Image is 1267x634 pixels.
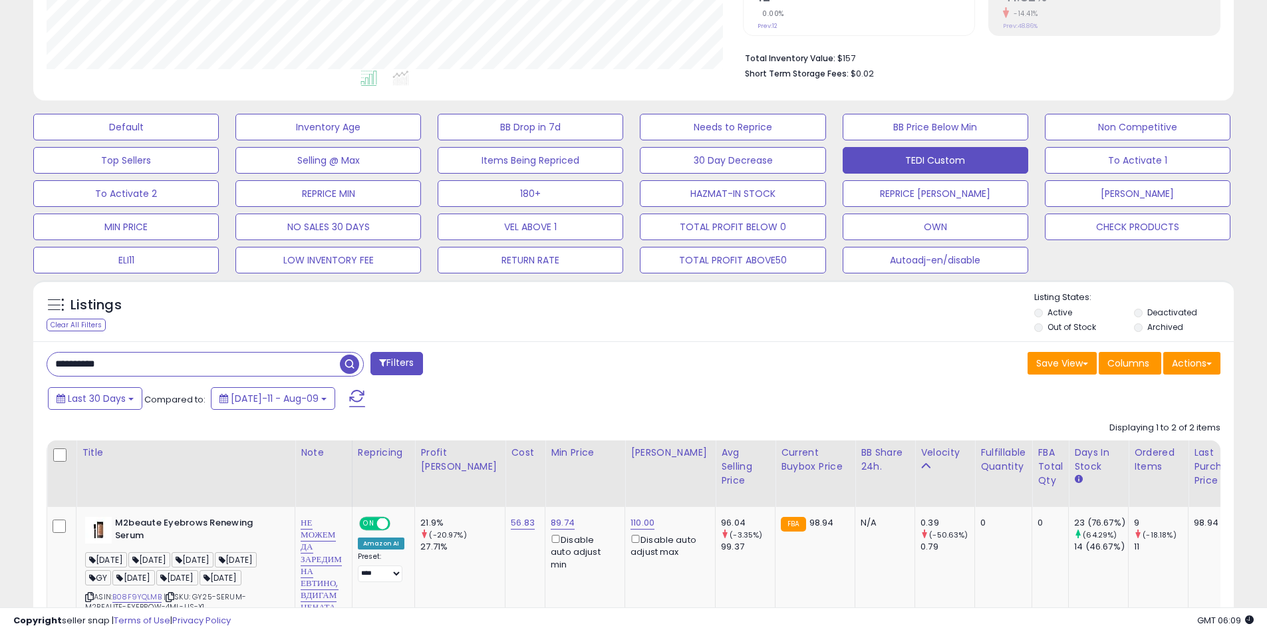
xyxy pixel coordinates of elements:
[438,214,623,240] button: VEL ABOVE 1
[156,570,198,585] span: [DATE]
[1045,147,1230,174] button: To Activate 1
[360,518,377,530] span: ON
[809,516,834,529] span: 98.94
[1147,321,1183,333] label: Archived
[551,516,575,530] a: 89.74
[85,591,246,611] span: | SKU: GY25-SERUM-M2BEAUTE-EYEBROW-4ML-US-X1
[511,446,539,460] div: Cost
[861,517,905,529] div: N/A
[235,180,421,207] button: REPRICE MIN
[781,517,805,532] small: FBA
[1197,614,1254,627] span: 2025-09-9 06:09 GMT
[758,9,784,19] small: 0.00%
[33,114,219,140] button: Default
[33,247,219,273] button: ELI11
[1045,114,1230,140] button: Non Competitive
[1083,530,1117,540] small: (64.29%)
[1034,291,1234,304] p: Listing States:
[843,247,1028,273] button: Autoadj-en/disable
[47,319,106,331] div: Clear All Filters
[851,67,874,80] span: $0.02
[745,49,1210,65] li: $157
[358,446,409,460] div: Repricing
[1163,352,1220,375] button: Actions
[166,593,174,601] i: Click to copy
[370,352,422,375] button: Filters
[420,446,499,474] div: Profit [PERSON_NAME]
[85,593,94,601] i: Click to copy
[85,570,111,585] span: GY
[980,517,1022,529] div: 0
[1194,446,1242,488] div: Last Purchase Price
[70,296,122,315] h5: Listings
[640,214,825,240] button: TOTAL PROFIT BELOW 0
[438,180,623,207] button: 180+
[172,614,231,627] a: Privacy Policy
[721,517,775,529] div: 96.04
[511,516,535,530] a: 56.83
[551,446,619,460] div: Min Price
[1038,517,1058,529] div: 0
[429,530,466,540] small: (-20.97%)
[115,517,277,545] b: M2beaute Eyebrows Renewing Serum
[721,541,775,553] div: 99.37
[745,53,835,64] b: Total Inventory Value:
[843,147,1028,174] button: TEDI Custom
[843,180,1028,207] button: REPRICE [PERSON_NAME]
[1099,352,1161,375] button: Columns
[172,552,213,567] span: [DATE]
[13,615,231,627] div: seller snap | |
[200,570,241,585] span: [DATE]
[231,392,319,405] span: [DATE]-11 - Aug-09
[33,147,219,174] button: Top Sellers
[85,517,112,544] img: 31Cm+jzX-OL._SL40_.jpg
[920,517,974,529] div: 0.39
[1045,214,1230,240] button: CHECK PRODUCTS
[920,541,974,553] div: 0.79
[640,147,825,174] button: 30 Day Decrease
[48,387,142,410] button: Last 30 Days
[640,247,825,273] button: TOTAL PROFIT ABOVE50
[114,614,170,627] a: Terms of Use
[631,516,654,530] a: 110.00
[420,541,505,553] div: 27.71%
[843,214,1028,240] button: OWN
[33,214,219,240] button: MIN PRICE
[758,22,777,30] small: Prev: 12
[781,446,849,474] div: Current Buybox Price
[721,446,770,488] div: Avg Selling Price
[235,114,421,140] button: Inventory Age
[211,387,335,410] button: [DATE]-11 - Aug-09
[631,532,705,558] div: Disable auto adjust max
[861,446,909,474] div: BB Share 24h.
[631,446,710,460] div: [PERSON_NAME]
[33,180,219,207] button: To Activate 2
[843,114,1028,140] button: BB Price Below Min
[745,68,849,79] b: Short Term Storage Fees:
[144,393,206,406] span: Compared to:
[235,247,421,273] button: LOW INVENTORY FEE
[1028,352,1097,375] button: Save View
[388,518,410,530] span: OFF
[112,591,162,603] a: B08F9YQLMB
[1107,357,1149,370] span: Columns
[1147,307,1197,318] label: Deactivated
[438,147,623,174] button: Items Being Repriced
[551,532,615,571] div: Disable auto adjust min
[128,552,170,567] span: [DATE]
[730,530,762,540] small: (-3.35%)
[1143,530,1176,540] small: (-18.18%)
[1003,22,1038,30] small: Prev: 48.86%
[929,530,968,540] small: (-50.63%)
[1134,541,1188,553] div: 11
[1048,307,1072,318] label: Active
[1134,446,1183,474] div: Ordered Items
[640,180,825,207] button: HAZMAT-IN STOCK
[235,147,421,174] button: Selling @ Max
[1074,446,1123,474] div: Days In Stock
[1045,180,1230,207] button: [PERSON_NAME]
[112,570,154,585] span: [DATE]
[1009,9,1038,19] small: -14.41%
[640,114,825,140] button: Needs to Reprice
[358,552,404,582] div: Preset:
